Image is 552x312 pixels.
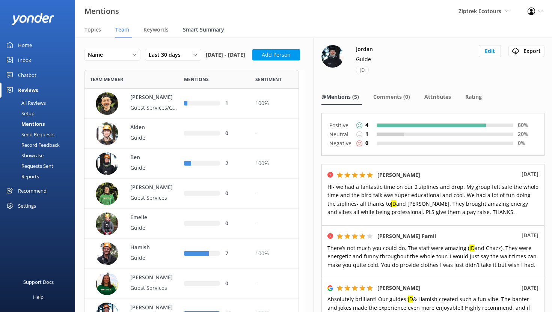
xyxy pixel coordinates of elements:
p: Aiden [130,124,179,132]
div: row [84,239,299,269]
p: [PERSON_NAME] [130,93,179,102]
div: Setup [5,108,35,119]
h5: [PERSON_NAME] [377,284,420,292]
div: Settings [18,198,36,213]
div: row [84,209,299,239]
span: Keywords [143,26,169,33]
p: Guide [130,164,179,172]
div: Chatbot [18,68,36,83]
p: Guide [130,134,179,142]
p: 4 [365,121,368,129]
h5: [PERSON_NAME] [377,171,420,179]
span: Last 30 days [149,51,185,59]
div: Help [33,289,44,304]
div: - [255,280,293,288]
p: Emelie [130,214,179,222]
h5: [PERSON_NAME] Famil [377,232,436,240]
div: Recommend [18,183,47,198]
span: Sentiment [255,76,282,83]
p: Ben [130,154,179,162]
p: Hamish [130,244,179,252]
a: Send Requests [5,129,75,140]
img: 60-1720830851.jpg [96,182,118,205]
img: 60-1750636319.JPG [321,45,344,68]
img: 60-1745797844.JPG [96,243,118,265]
p: Guest Services [130,194,179,202]
div: row [84,179,299,209]
div: Mentions [5,119,45,129]
p: Guest Services/Guide [130,104,179,112]
span: Ziptrek Ecotours [458,8,501,15]
div: row [84,269,299,299]
div: 0 [225,130,244,138]
div: 100% [255,160,293,168]
div: 0 [225,220,244,228]
a: Mentions [5,119,75,129]
span: Name [88,51,107,59]
p: [PERSON_NAME] [130,304,179,312]
div: row [84,149,299,179]
p: Guest Services [130,284,179,292]
p: Guide [130,224,179,232]
a: Setup [5,108,75,119]
div: Home [18,38,32,53]
div: Requests Sent [5,161,53,171]
div: Showcase [5,150,44,161]
div: Send Requests [5,129,54,140]
img: 60-1750636235.JPG [96,152,118,175]
p: Neutral [329,130,352,139]
a: Record Feedback [5,140,75,150]
button: Add Person [252,49,300,60]
span: Topics [84,26,101,33]
p: 20 % [518,130,537,138]
div: 2 [225,160,244,168]
p: Negative [329,139,352,148]
p: 0 [365,139,368,147]
span: Comments (0) [373,93,410,101]
span: Team [115,26,129,33]
a: All Reviews [5,98,75,108]
span: There’s not much you could do. The staff were amazing ( and Chazz). They were energetic and funny... [327,244,537,268]
a: Requests Sent [5,161,75,171]
div: Record Feedback [5,140,60,150]
p: [DATE] [522,170,538,178]
p: 80 % [518,121,537,129]
p: Positive [329,121,352,130]
p: Guide [130,254,179,262]
div: Inbox [18,53,31,68]
p: [PERSON_NAME] [130,274,179,282]
img: 60-1732308769.JPG [96,122,118,145]
div: 0 [225,190,244,198]
span: HI- we had a fantastic time on our 2 ziplines and drop. My group felt safe the whole time and the... [327,183,538,216]
p: 1 [365,130,368,138]
h4: Jordan [356,45,373,53]
div: All Reviews [5,98,46,108]
span: Rating [465,93,482,101]
img: 60-1734143173.JPG [96,273,118,295]
div: - [255,130,293,138]
div: 1 [225,99,244,108]
span: Smart Summary [183,26,224,33]
p: [DATE] [522,284,538,292]
div: - [255,220,293,228]
span: @Mentions (5) [321,93,359,101]
p: [PERSON_NAME] [130,184,179,192]
img: yonder-white-logo.png [11,13,54,25]
img: 63-1633472405.jpg [96,213,118,235]
div: row [84,89,299,119]
p: [DATE] [522,231,538,240]
img: 60-1720830770.jpg [96,92,118,115]
mark: JD [408,295,413,303]
p: Guide [356,55,371,63]
h3: Mentions [84,5,119,17]
div: 7 [225,250,244,258]
mark: JD [469,244,475,252]
span: [DATE] - [DATE] [206,49,245,61]
div: Reviews [18,83,38,98]
span: Team member [90,76,123,83]
div: 100% [255,250,293,258]
mark: JD [391,200,396,207]
div: Support Docs [23,274,54,289]
div: - [255,190,293,198]
div: Export [510,47,543,55]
